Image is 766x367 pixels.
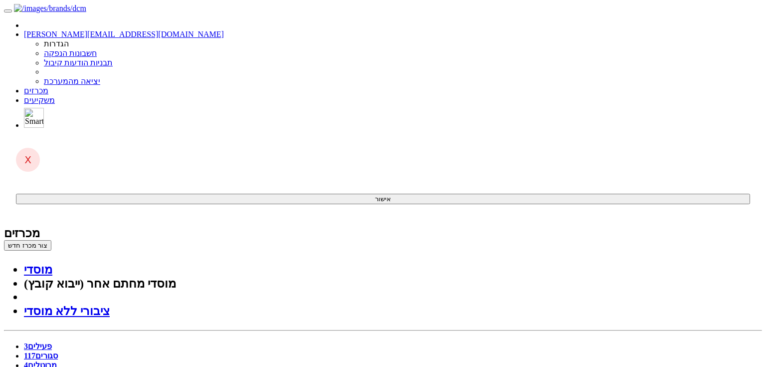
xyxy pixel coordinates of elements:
span: 117 [24,352,35,360]
a: סגורים [24,352,58,360]
div: מכרזים [4,226,762,240]
span: 3 [24,342,28,351]
a: יציאה מהמערכת [44,77,100,85]
a: [PERSON_NAME][EMAIL_ADDRESS][DOMAIN_NAME] [24,30,224,38]
button: צור מכרז חדש [4,240,51,251]
a: חשבונות הנפקה [44,49,97,57]
a: מוסדי מחתם אחר (ייבוא קובץ) [24,277,176,290]
a: ציבורי ללא מוסדי [24,305,110,318]
button: אישור [16,194,750,204]
a: פעילים [24,342,52,351]
a: משקיעים [24,96,55,104]
img: SmartBull Logo [24,108,44,128]
span: X [24,154,31,166]
a: תבניות הודעות קיבול [44,58,113,67]
a: מוסדי [24,263,52,276]
li: הגדרות [44,39,762,48]
img: /images/brands/dcm [14,4,86,13]
a: מכרזים [24,86,48,95]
